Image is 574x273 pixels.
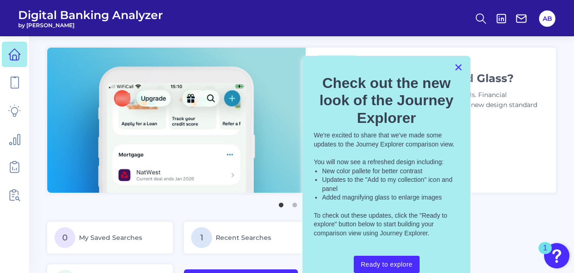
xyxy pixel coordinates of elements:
div: 1 [543,248,547,260]
button: 1 [277,198,286,207]
span: by [PERSON_NAME] [18,22,163,29]
button: AB [539,10,555,27]
li: Updates to the "Add to my collection" icon and panel [322,175,459,193]
span: Digital Banking Analyzer [18,8,163,22]
button: 2 [290,198,299,207]
button: Close [454,60,463,74]
span: 1 [191,227,212,248]
p: We're excited to share that we've made some updates to the Journey Explorer comparison view. [314,131,459,149]
li: New color pallete for better contrast [322,167,459,176]
img: bannerImg [47,48,306,193]
span: 0 [54,227,75,248]
button: Ready to explore [354,256,420,273]
h2: Check out the new look of the Journey Explorer [314,74,459,127]
p: To check out these updates, click the "Ready to explore" button below to start building your comp... [314,211,459,238]
span: Editorial [317,55,356,68]
span: My Saved Searches [79,234,142,242]
span: Recent Searches [216,234,271,242]
li: Added magnifying glass to enlarge images [322,193,459,202]
p: You will now see a refreshed design including: [314,158,459,167]
button: Open Resource Center, 1 new notification [544,243,569,268]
